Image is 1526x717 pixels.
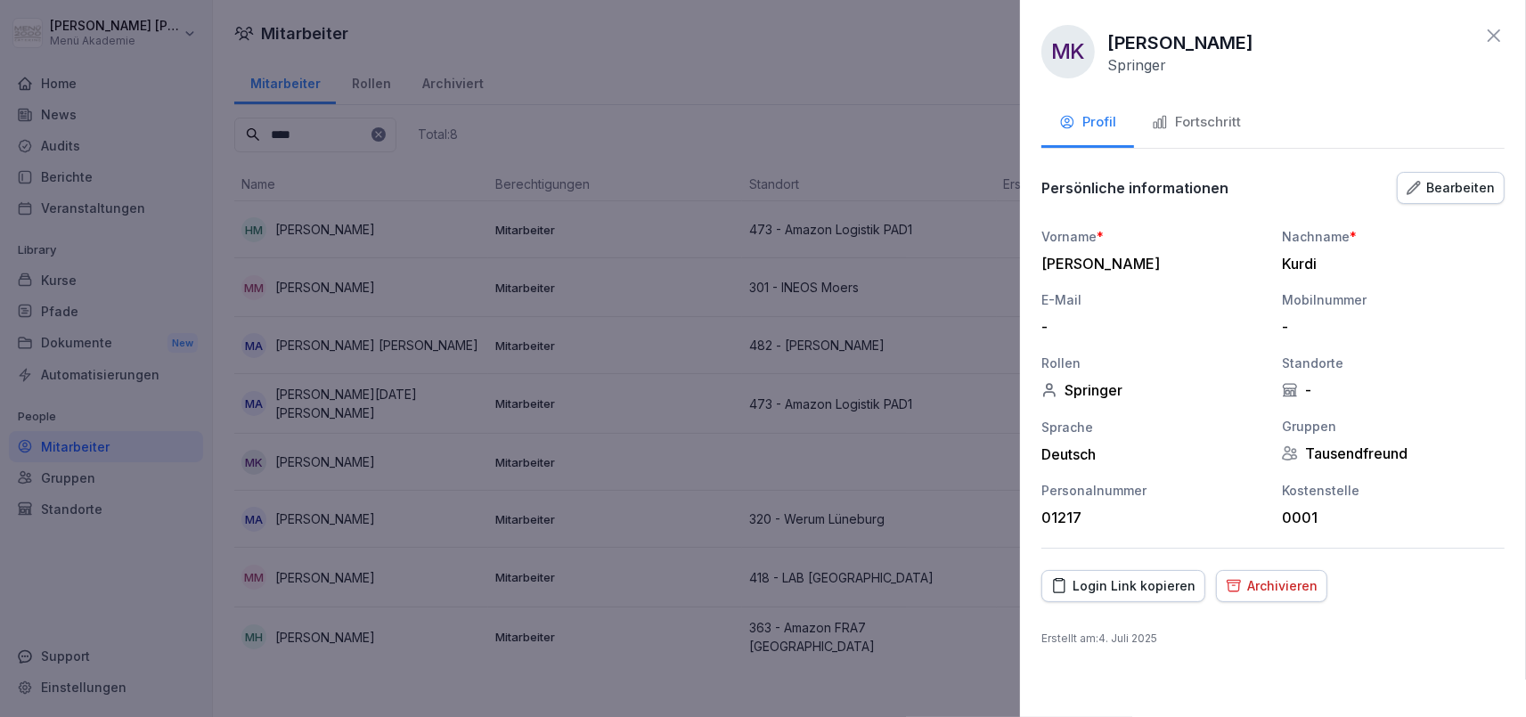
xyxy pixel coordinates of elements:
[1282,381,1505,399] div: -
[1282,290,1505,309] div: Mobilnummer
[1041,509,1255,526] div: 01217
[1041,290,1264,309] div: E-Mail
[1051,576,1196,596] div: Login Link kopieren
[1282,318,1496,336] div: -
[1041,570,1205,602] button: Login Link kopieren
[1041,354,1264,372] div: Rollen
[1059,112,1116,133] div: Profil
[1134,100,1259,148] button: Fortschritt
[1041,418,1264,436] div: Sprache
[1107,56,1166,74] p: Springer
[1282,417,1505,436] div: Gruppen
[1282,354,1505,372] div: Standorte
[1282,255,1496,273] div: Kurdi
[1041,381,1264,399] div: Springer
[1041,318,1255,336] div: -
[1282,481,1505,500] div: Kostenstelle
[1041,25,1095,78] div: MK
[1041,179,1228,197] p: Persönliche informationen
[1282,444,1505,462] div: Tausendfreund
[1282,227,1505,246] div: Nachname
[1041,481,1264,500] div: Personalnummer
[1397,172,1505,204] button: Bearbeiten
[1041,255,1255,273] div: [PERSON_NAME]
[1041,100,1134,148] button: Profil
[1407,178,1495,198] div: Bearbeiten
[1226,576,1318,596] div: Archivieren
[1107,29,1253,56] p: [PERSON_NAME]
[1282,509,1496,526] div: 0001
[1041,631,1505,647] p: Erstellt am : 4. Juli 2025
[1216,570,1327,602] button: Archivieren
[1041,227,1264,246] div: Vorname
[1152,112,1241,133] div: Fortschritt
[1041,445,1264,463] div: Deutsch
